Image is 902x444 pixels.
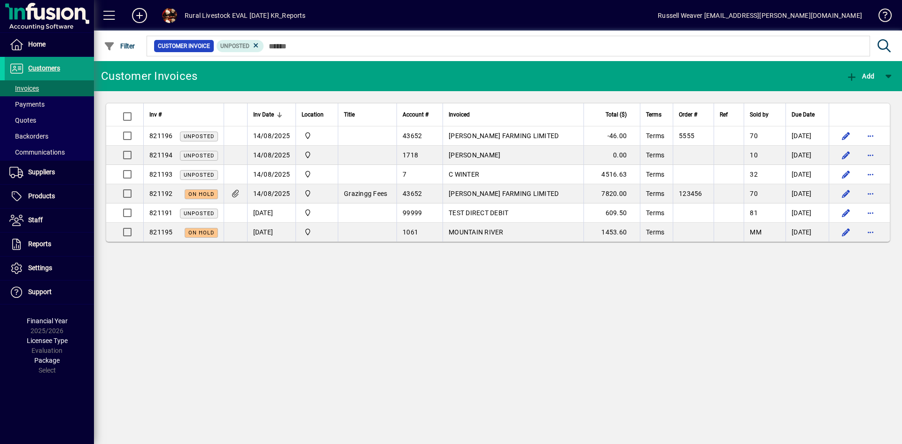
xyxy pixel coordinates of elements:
[5,96,94,112] a: Payments
[9,85,39,92] span: Invoices
[34,357,60,364] span: Package
[28,216,43,224] span: Staff
[28,264,52,272] span: Settings
[149,171,173,178] span: 821193
[344,109,391,120] div: Title
[863,128,878,143] button: More options
[149,151,173,159] span: 821194
[583,184,640,203] td: 7820.00
[188,230,214,236] span: On hold
[449,228,504,236] span: MOUNTAIN RIVER
[750,171,758,178] span: 32
[185,8,306,23] div: Rural Livestock EVAL [DATE] KR_Reports
[785,146,829,165] td: [DATE]
[344,190,387,197] span: Grazingg Fees
[5,112,94,128] a: Quotes
[302,131,332,141] span: Central
[27,337,68,344] span: Licensee Type
[9,148,65,156] span: Communications
[720,109,728,120] span: Ref
[253,109,290,120] div: Inv Date
[403,190,422,197] span: 43652
[658,8,862,23] div: Russell Weaver [EMAIL_ADDRESS][PERSON_NAME][DOMAIN_NAME]
[403,109,428,120] span: Account #
[785,165,829,184] td: [DATE]
[217,40,264,52] mat-chip: Customer Invoice Status: Unposted
[5,33,94,56] a: Home
[863,167,878,182] button: More options
[184,172,214,178] span: Unposted
[302,188,332,199] span: Callum Stalker
[149,209,173,217] span: 821191
[149,190,173,197] span: 821192
[28,240,51,248] span: Reports
[750,209,758,217] span: 81
[679,109,697,120] span: Order #
[679,109,708,120] div: Order #
[646,109,661,120] span: Terms
[750,109,769,120] span: Sold by
[750,228,762,236] span: MM
[646,151,664,159] span: Terms
[583,203,640,223] td: 609.50
[846,72,874,80] span: Add
[839,205,854,220] button: Edit
[863,225,878,240] button: More options
[646,171,664,178] span: Terms
[188,191,214,197] span: On hold
[449,109,470,120] span: Invoiced
[9,132,48,140] span: Backorders
[5,209,94,232] a: Staff
[750,190,758,197] span: 70
[590,109,635,120] div: Total ($)
[449,171,479,178] span: C WINTER
[839,167,854,182] button: Edit
[785,203,829,223] td: [DATE]
[184,153,214,159] span: Unposted
[149,109,162,120] span: Inv #
[403,132,422,140] span: 43652
[403,109,437,120] div: Account #
[101,69,197,84] div: Customer Invoices
[9,117,36,124] span: Quotes
[149,132,173,140] span: 821196
[403,228,418,236] span: 1061
[247,223,296,241] td: [DATE]
[449,209,508,217] span: TEST DIRECT DEBIT
[839,148,854,163] button: Edit
[220,43,249,49] span: Unposted
[302,109,332,120] div: Location
[5,80,94,96] a: Invoices
[247,203,296,223] td: [DATE]
[9,101,45,108] span: Payments
[124,7,155,24] button: Add
[158,41,210,51] span: Customer Invoice
[344,109,355,120] span: Title
[5,161,94,184] a: Suppliers
[606,109,627,120] span: Total ($)
[28,192,55,200] span: Products
[5,280,94,304] a: Support
[247,165,296,184] td: 14/08/2025
[646,132,664,140] span: Terms
[785,223,829,241] td: [DATE]
[863,186,878,201] button: More options
[839,225,854,240] button: Edit
[750,151,758,159] span: 10
[785,126,829,146] td: [DATE]
[5,257,94,280] a: Settings
[449,151,500,159] span: [PERSON_NAME]
[750,132,758,140] span: 70
[247,126,296,146] td: 14/08/2025
[871,2,890,32] a: Knowledge Base
[839,128,854,143] button: Edit
[839,186,854,201] button: Edit
[863,148,878,163] button: More options
[646,209,664,217] span: Terms
[101,38,138,55] button: Filter
[104,42,135,50] span: Filter
[750,109,780,120] div: Sold by
[155,7,185,24] button: Profile
[5,233,94,256] a: Reports
[449,132,559,140] span: [PERSON_NAME] FARMING LIMITED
